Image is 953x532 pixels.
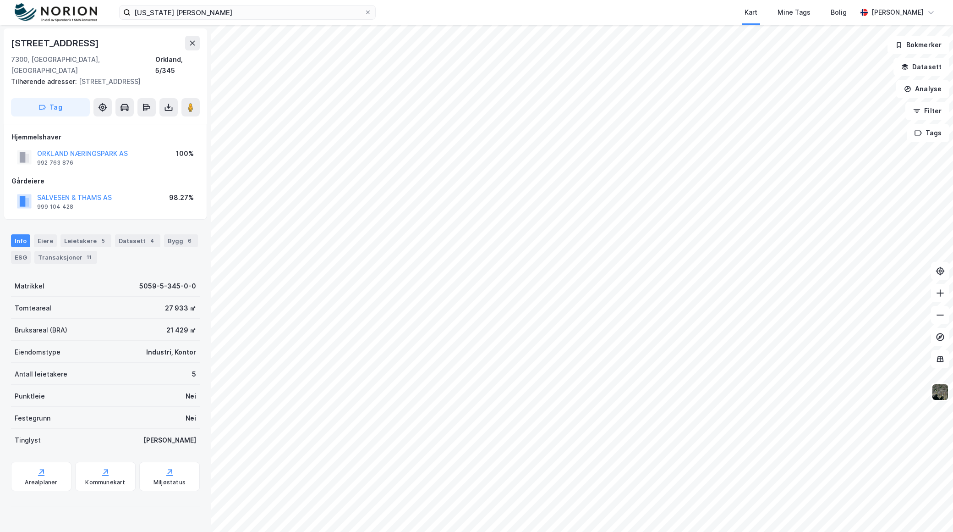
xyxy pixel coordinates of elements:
[778,7,811,18] div: Mine Tags
[37,203,73,211] div: 999 104 428
[907,488,953,532] iframe: Chat Widget
[905,102,949,120] button: Filter
[186,413,196,424] div: Nei
[893,58,949,76] button: Datasett
[186,391,196,402] div: Nei
[15,391,45,402] div: Punktleie
[148,236,157,245] div: 4
[143,435,196,446] div: [PERSON_NAME]
[11,36,101,50] div: [STREET_ADDRESS]
[146,347,196,358] div: Industri, Kontor
[11,76,192,87] div: [STREET_ADDRESS]
[831,7,847,18] div: Bolig
[25,479,57,486] div: Arealplaner
[15,281,44,292] div: Matrikkel
[84,253,93,262] div: 11
[34,234,57,247] div: Eiere
[15,369,67,380] div: Antall leietakere
[99,236,108,245] div: 5
[11,234,30,247] div: Info
[115,234,160,247] div: Datasett
[176,148,194,159] div: 100%
[169,192,194,203] div: 98.27%
[15,347,60,358] div: Eiendomstype
[60,234,111,247] div: Leietakere
[11,98,90,116] button: Tag
[11,78,79,85] span: Tilhørende adresser:
[871,7,924,18] div: [PERSON_NAME]
[15,303,51,314] div: Tomteareal
[896,80,949,98] button: Analyse
[907,124,949,142] button: Tags
[192,369,196,380] div: 5
[745,7,757,18] div: Kart
[15,325,67,336] div: Bruksareal (BRA)
[931,383,949,401] img: 9k=
[11,251,31,264] div: ESG
[185,236,194,245] div: 6
[15,435,41,446] div: Tinglyst
[165,303,196,314] div: 27 933 ㎡
[131,6,364,19] input: Søk på adresse, matrikkel, gårdeiere, leietakere eller personer
[11,176,199,187] div: Gårdeiere
[15,3,97,22] img: norion-logo.80e7a08dc31c2e691866.png
[85,479,125,486] div: Kommunekart
[155,54,200,76] div: Orkland, 5/345
[164,234,198,247] div: Bygg
[166,325,196,336] div: 21 429 ㎡
[907,488,953,532] div: Kontrollprogram for chat
[15,413,50,424] div: Festegrunn
[11,132,199,143] div: Hjemmelshaver
[887,36,949,54] button: Bokmerker
[34,251,97,264] div: Transaksjoner
[139,281,196,292] div: 5059-5-345-0-0
[37,159,73,166] div: 992 763 876
[153,479,186,486] div: Miljøstatus
[11,54,155,76] div: 7300, [GEOGRAPHIC_DATA], [GEOGRAPHIC_DATA]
